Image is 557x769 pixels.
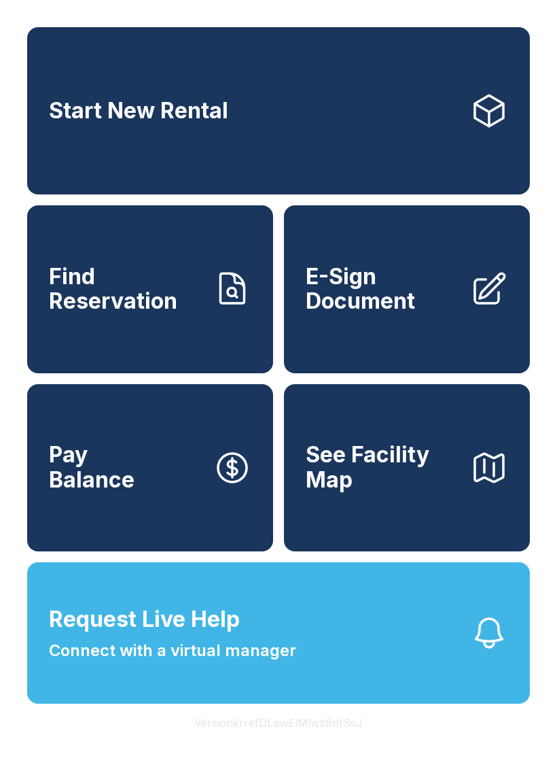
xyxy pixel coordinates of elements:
span: E-Sign Document [306,264,459,314]
button: PayBalance [27,384,273,551]
a: Start New Rental [27,27,530,194]
span: Start New Rental [49,99,228,124]
button: See Facility Map [284,384,530,551]
button: Request Live HelpConnect with a virtual manager [27,562,530,704]
span: Connect with a virtual manager [49,638,296,663]
span: Request Live Help [49,603,240,636]
a: E-Sign Document [284,205,530,373]
span: Find Reservation [49,264,202,314]
span: Pay Balance [49,443,134,492]
span: See Facility Map [306,443,459,492]
a: Find Reservation [27,205,273,373]
button: VersionkrrefDLawElMlwz8nfSsJ [183,704,374,742]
